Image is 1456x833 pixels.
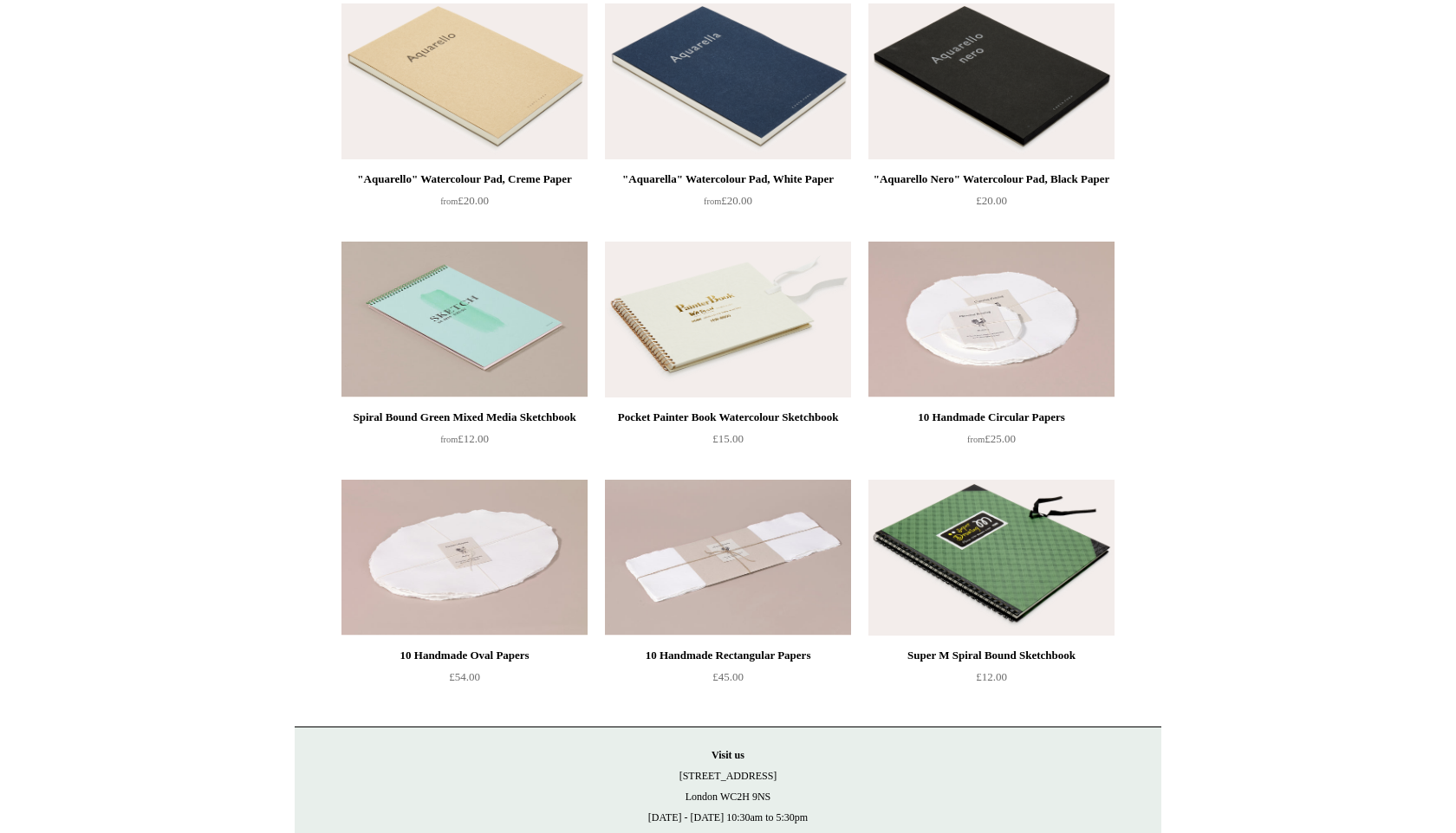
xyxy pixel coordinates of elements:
div: 10 Handmade Circular Papers [873,407,1110,428]
span: £25.00 [967,432,1016,445]
a: "Aquarello Nero" Watercolour Pad, Black Paper "Aquarello Nero" Watercolour Pad, Black Paper [868,3,1115,159]
a: Spiral Bound Green Mixed Media Sketchbook from£12.00 [341,407,588,478]
span: £12.00 [976,670,1007,683]
a: 10 Handmade Rectangular Papers 10 Handmade Rectangular Papers [605,480,851,636]
span: £20.00 [976,194,1007,207]
span: £20.00 [440,194,489,207]
span: £20.00 [704,194,752,207]
a: 10 Handmade Rectangular Papers £45.00 [605,645,851,716]
span: from [967,435,985,444]
div: Spiral Bound Green Mixed Media Sketchbook [346,407,583,428]
img: Spiral Bound Green Mixed Media Sketchbook [341,242,588,397]
a: Spiral Bound Green Mixed Media Sketchbook Spiral Bound Green Mixed Media Sketchbook [341,242,588,397]
img: Super M Spiral Bound Sketchbook [868,480,1115,636]
span: from [440,197,458,206]
div: 10 Handmade Oval Papers [346,645,583,666]
a: Pocket Painter Book Watercolour Sketchbook £15.00 [605,407,851,478]
div: Super M Spiral Bound Sketchbook [873,645,1110,666]
div: "Aquarello" Watercolour Pad, Creme Paper [346,169,583,190]
a: 10 Handmade Oval Papers 10 Handmade Oval Papers [341,480,588,636]
span: £54.00 [449,670,480,683]
a: "Aquarella" Watercolour Pad, White Paper from£20.00 [605,169,851,240]
a: 10 Handmade Circular Papers 10 Handmade Circular Papers [868,242,1115,397]
img: "Aquarella" Watercolour Pad, White Paper [605,3,851,159]
img: 10 Handmade Rectangular Papers [605,480,851,636]
span: £12.00 [440,432,489,445]
img: 10 Handmade Circular Papers [868,242,1115,397]
div: "Aquarella" Watercolour Pad, White Paper [609,169,847,190]
a: "Aquarello" Watercolour Pad, Creme Paper from£20.00 [341,169,588,240]
a: "Aquarello Nero" Watercolour Pad, Black Paper £20.00 [868,169,1115,240]
a: Super M Spiral Bound Sketchbook £12.00 [868,645,1115,716]
span: from [440,435,458,444]
div: Pocket Painter Book Watercolour Sketchbook [609,407,847,428]
div: 10 Handmade Rectangular Papers [609,645,847,666]
a: Pocket Painter Book Watercolour Sketchbook Pocket Painter Book Watercolour Sketchbook [605,242,851,397]
img: "Aquarello Nero" Watercolour Pad, Black Paper [868,3,1115,159]
img: Pocket Painter Book Watercolour Sketchbook [605,242,851,397]
a: 10 Handmade Oval Papers £54.00 [341,645,588,716]
img: 10 Handmade Oval Papers [341,480,588,636]
span: from [704,197,721,206]
strong: Visit us [712,749,744,761]
img: "Aquarello" Watercolour Pad, Creme Paper [341,3,588,159]
span: £45.00 [712,670,744,683]
a: "Aquarello" Watercolour Pad, Creme Paper "Aquarello" Watercolour Pad, Creme Paper [341,3,588,159]
a: 10 Handmade Circular Papers from£25.00 [868,407,1115,478]
a: "Aquarella" Watercolour Pad, White Paper "Aquarella" Watercolour Pad, White Paper [605,3,851,159]
div: "Aquarello Nero" Watercolour Pad, Black Paper [873,169,1110,190]
a: Super M Spiral Bound Sketchbook Super M Spiral Bound Sketchbook [868,480,1115,636]
span: £15.00 [712,432,744,445]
